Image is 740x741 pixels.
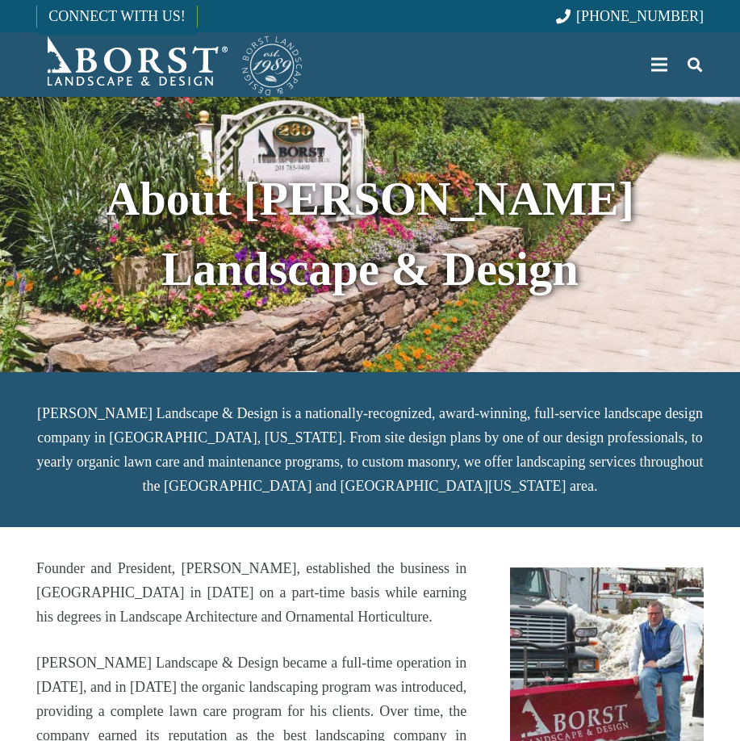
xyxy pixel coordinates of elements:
[36,401,704,498] p: [PERSON_NAME] Landscape & Design is a nationally-recognized, award-winning, full-service landscap...
[106,173,634,296] strong: About [PERSON_NAME] Landscape & Design
[576,8,704,24] span: [PHONE_NUMBER]
[556,8,704,24] a: [PHONE_NUMBER]
[640,44,679,85] a: Menu
[36,32,304,97] a: Borst-Logo
[679,44,711,85] a: Search
[36,556,466,629] p: Founder and President, [PERSON_NAME], established the business in [GEOGRAPHIC_DATA] in [DATE] on ...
